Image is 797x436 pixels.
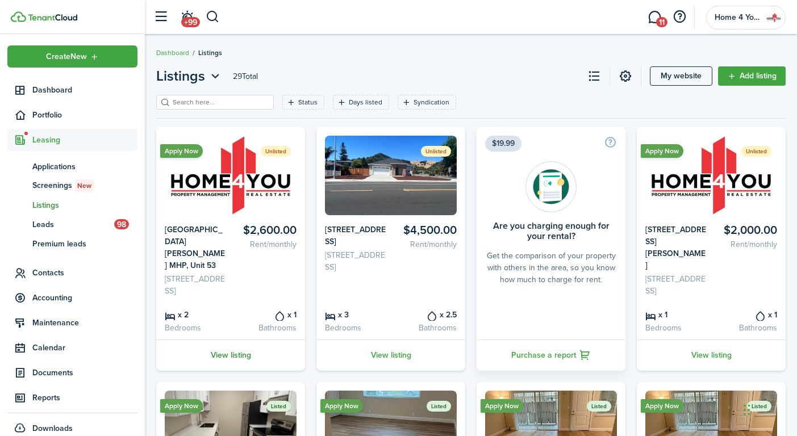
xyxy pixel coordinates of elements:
[165,322,227,334] card-listing-description: Bedrooms
[325,224,387,248] card-listing-title: [STREET_ADDRESS]
[32,238,137,250] span: Premium leads
[7,45,137,68] button: Open menu
[477,339,625,371] a: Purchase a report
[670,7,689,27] button: Open resource center
[741,146,771,157] status: Unlisted
[32,199,137,211] span: Listings
[32,161,137,173] span: Applications
[32,179,137,192] span: Screenings
[77,181,91,191] span: New
[7,195,137,215] a: Listings
[641,144,683,158] ribbon: Apply Now
[485,136,521,152] span: $19.99
[235,238,297,250] card-listing-description: Rent/monthly
[176,3,198,32] a: Notifications
[427,401,451,412] status: Listed
[32,109,137,121] span: Portfolio
[32,317,137,329] span: Maintenance
[414,97,449,107] filter-tag-label: Syndication
[156,66,223,86] button: Open menu
[170,97,270,108] input: Search here...
[32,292,137,304] span: Accounting
[395,238,457,250] card-listing-description: Rent/monthly
[32,422,73,434] span: Downloads
[716,322,778,334] card-listing-description: Bathrooms
[32,342,137,354] span: Calendar
[282,95,324,110] filter-tag: Open filter
[316,339,465,371] a: View listing
[645,136,777,215] img: Listing avatar
[150,6,172,28] button: Open sidebar
[160,399,203,413] ribbon: Apply Now
[298,97,318,107] filter-tag-label: Status
[716,238,778,250] card-listing-description: Rent/monthly
[266,401,291,412] status: Listed
[325,308,387,321] card-listing-title: x 3
[32,367,137,379] span: Documents
[28,14,77,21] img: TenantCloud
[325,322,387,334] card-listing-description: Bedrooms
[650,66,712,86] a: My website
[7,176,137,195] a: ScreeningsNew
[165,224,227,271] card-listing-title: [GEOGRAPHIC_DATA][PERSON_NAME] MHP, Unit 53
[644,3,665,32] a: Messaging
[716,308,778,321] card-listing-title: x 1
[114,219,129,229] span: 98
[235,322,297,334] card-listing-description: Bathrooms
[485,250,617,286] card-description: Get the comparison of your property with others in the area, so you know how much to charge for r...
[32,134,137,146] span: Leasing
[485,221,617,241] card-title: Are you charging enough for your rental?
[325,249,387,273] card-listing-description: [STREET_ADDRESS]
[718,66,786,86] a: Add listing
[233,70,258,82] header-page-total: 29 Total
[333,95,389,110] filter-tag: Open filter
[156,66,205,86] span: Listings
[235,224,297,237] card-listing-title: $2,600.00
[235,308,297,321] card-listing-title: x 1
[165,136,297,215] img: Listing avatar
[715,14,760,22] span: Home 4 You Properties
[349,97,382,107] filter-tag-label: Days listed
[481,399,523,413] ribbon: Apply Now
[645,308,707,321] card-listing-title: x 1
[156,48,189,58] a: Dashboard
[744,393,750,427] div: Drag
[32,267,137,279] span: Contacts
[645,322,707,334] card-listing-description: Bedrooms
[261,146,291,157] status: Unlisted
[656,17,667,27] span: 11
[206,7,220,27] button: Search
[11,11,26,22] img: TenantCloud
[165,308,227,321] card-listing-title: x 2
[32,392,137,404] span: Reports
[32,219,114,230] span: Leads
[587,401,611,412] status: Listed
[645,224,707,271] card-listing-title: [STREET_ADDRESS][PERSON_NAME]
[7,387,137,409] a: Reports
[395,322,457,334] card-listing-description: Bathrooms
[46,53,87,61] span: Create New
[160,144,203,158] ribbon: Apply Now
[645,273,707,297] card-listing-description: [STREET_ADDRESS]
[156,66,223,86] button: Listings
[165,273,227,297] card-listing-description: [STREET_ADDRESS]
[156,339,305,371] a: View listing
[421,146,451,157] status: Unlisted
[395,308,457,321] card-listing-title: x 2.5
[198,48,222,58] span: Listings
[7,215,137,234] a: Leads98
[7,79,137,101] a: Dashboard
[395,224,457,237] card-listing-title: $4,500.00
[525,161,577,212] img: Rentability report avatar
[320,399,363,413] ribbon: Apply Now
[641,399,683,413] ribbon: Apply Now
[716,224,778,237] card-listing-title: $2,000.00
[181,17,200,27] span: +99
[637,339,786,371] a: View listing
[7,234,137,253] a: Premium leads
[740,381,797,436] iframe: Chat Widget
[398,95,456,110] filter-tag: Open filter
[325,136,457,215] img: Listing avatar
